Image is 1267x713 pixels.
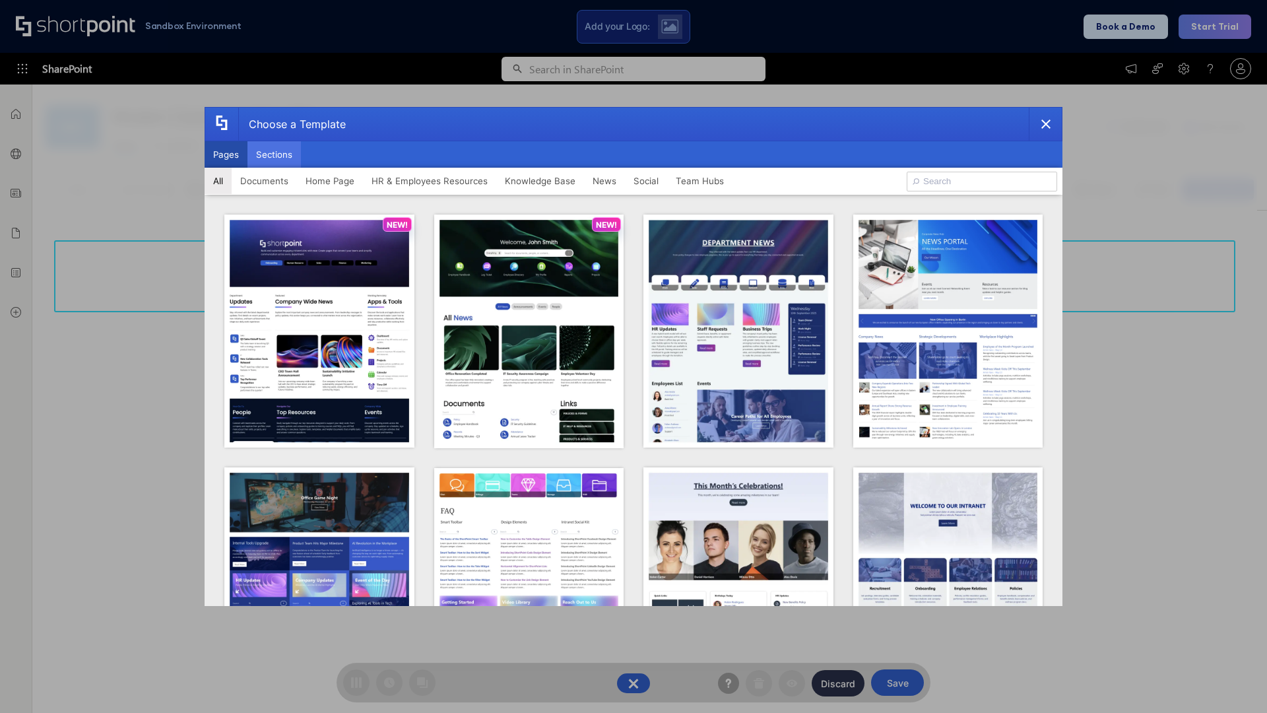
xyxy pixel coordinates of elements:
button: Knowledge Base [496,168,584,194]
button: Pages [205,141,247,168]
button: Sections [247,141,301,168]
div: Choose a Template [238,108,346,141]
button: News [584,168,625,194]
p: NEW! [387,220,408,230]
button: Team Hubs [667,168,732,194]
button: All [205,168,232,194]
button: Documents [232,168,297,194]
button: HR & Employees Resources [363,168,496,194]
iframe: Chat Widget [1201,650,1267,713]
input: Search [907,172,1057,191]
button: Social [625,168,667,194]
p: NEW! [596,220,617,230]
div: template selector [205,107,1062,606]
button: Home Page [297,168,363,194]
